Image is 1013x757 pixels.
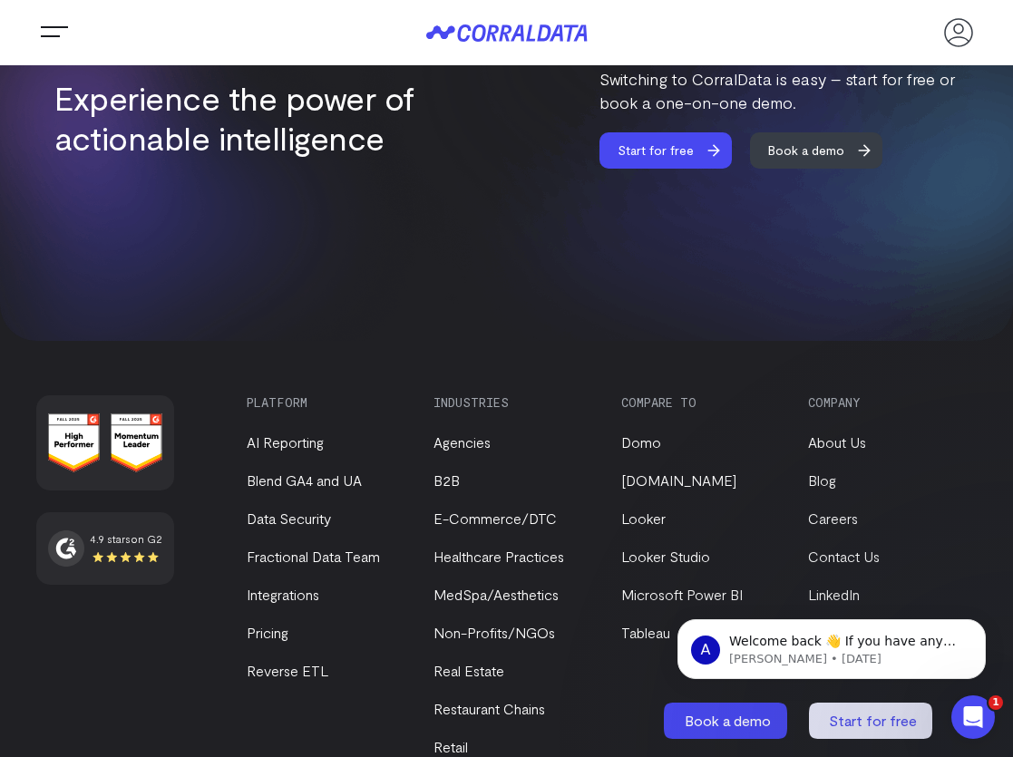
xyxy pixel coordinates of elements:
span: Start for free [829,712,917,729]
a: Data Security [247,510,331,527]
a: About Us [808,433,866,451]
a: Restaurant Chains [433,700,545,717]
a: Non-Profits/NGOs [433,624,555,641]
a: Blog [808,471,836,489]
a: Book a demo [750,132,899,169]
a: Start for free [809,703,936,739]
a: AI Reporting [247,433,324,451]
a: Tableau [621,624,670,641]
a: [DOMAIN_NAME] [621,471,736,489]
div: 4.9 stars [90,530,162,547]
h2: Experience the power of actionable intelligence [54,78,535,158]
h3: Platform [247,395,415,410]
iframe: Intercom notifications message [650,581,1013,708]
a: Book a demo [664,703,791,739]
h3: Company [808,395,977,410]
iframe: Intercom live chat [951,695,995,739]
a: Start for free [599,132,748,169]
p: Switching to CorralData is easy – start for free or book a one-on-one demo. [599,67,959,114]
a: MedSpa/Aesthetics [433,586,559,603]
a: 4.9 starson G2 [48,530,162,567]
a: Microsoft Power BI [621,586,743,603]
h3: Compare to [621,395,790,410]
a: Fractional Data Team [247,548,380,565]
a: Blend GA4 and UA [247,471,362,489]
a: E-Commerce/DTC [433,510,557,527]
h3: Industries [433,395,602,410]
span: 1 [989,695,1003,710]
a: Integrations [247,586,319,603]
span: Start for free [599,132,712,169]
a: Careers [808,510,858,527]
span: Book a demo [750,132,862,169]
a: Retail [433,738,468,755]
span: on G2 [131,532,162,545]
span: Book a demo [685,712,771,729]
button: Trigger Menu [36,15,73,51]
a: Real Estate [433,662,504,679]
a: B2B [433,471,460,489]
a: Agencies [433,433,491,451]
a: Looker Studio [621,548,710,565]
a: Domo [621,433,661,451]
a: Looker [621,510,666,527]
a: Healthcare Practices [433,548,564,565]
a: Pricing [247,624,288,641]
a: Reverse ETL [247,662,328,679]
a: Contact Us [808,548,880,565]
